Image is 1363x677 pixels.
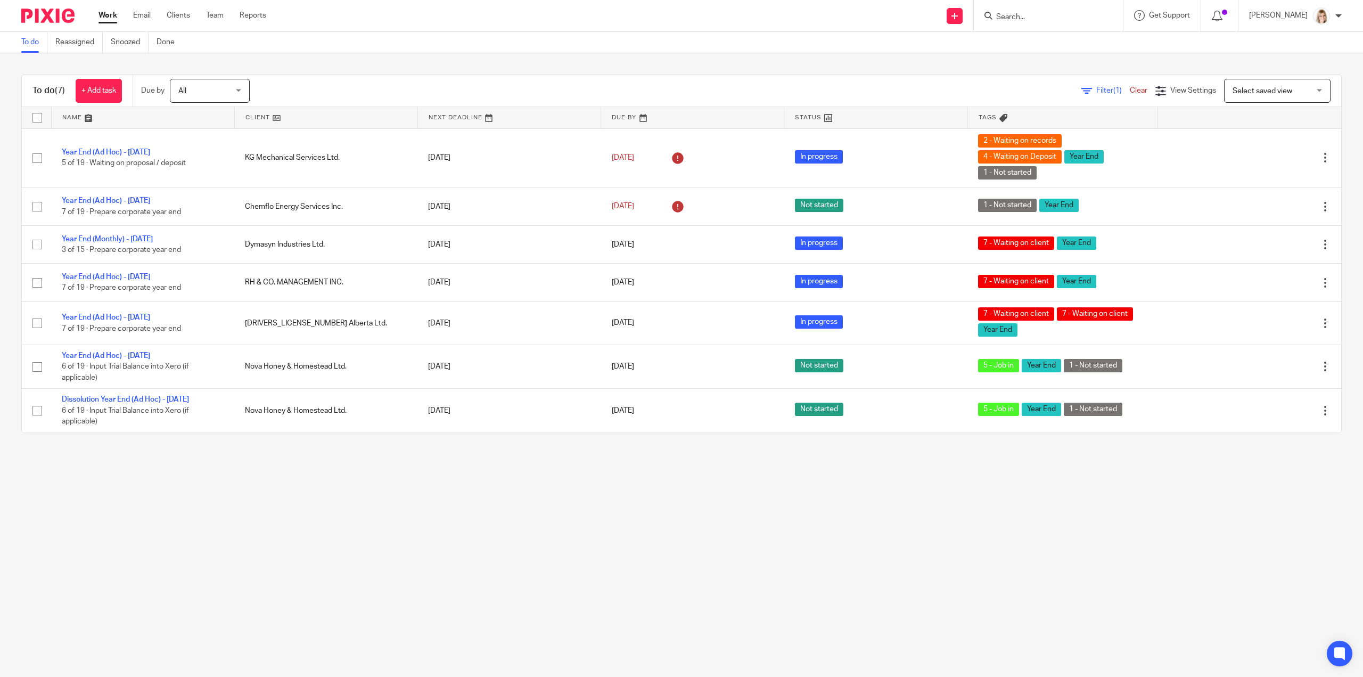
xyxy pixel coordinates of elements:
span: 7 of 19 · Prepare corporate year end [62,208,181,216]
span: Year End [1022,403,1061,416]
span: 7 - Waiting on client [1057,307,1133,321]
td: [DATE] [417,187,601,225]
span: Year End [1022,359,1061,372]
span: 5 - Job in [978,403,1019,416]
span: 7 of 19 · Prepare corporate year end [62,284,181,292]
span: Tags [979,115,997,120]
td: [DATE] [417,225,601,263]
td: [DATE] [417,389,601,433]
td: RH & CO. MANAGEMENT INC. [234,264,417,301]
span: Not started [795,199,843,212]
td: [DATE] [417,301,601,345]
td: [DRIVERS_LICENSE_NUMBER] Alberta Ltd. [234,301,417,345]
span: Year End [978,323,1017,337]
a: + Add task [76,79,122,103]
span: Year End [1057,236,1096,250]
img: Pixie [21,9,75,23]
span: Get Support [1149,12,1190,19]
a: Clients [167,10,190,21]
span: 7 - Waiting on client [978,275,1054,288]
span: 4 - Waiting on Deposit [978,150,1062,164]
span: In progress [795,236,843,250]
span: Year End [1039,199,1079,212]
td: KG Mechanical Services Ltd. [234,128,417,187]
a: Reassigned [55,32,103,53]
span: [DATE] [612,363,634,370]
span: [DATE] [612,320,634,327]
a: Year End (Ad Hoc) - [DATE] [62,273,150,281]
a: Work [98,10,117,21]
span: 7 - Waiting on client [978,236,1054,250]
span: 1 - Not started [1064,359,1122,372]
td: [DATE] [417,264,601,301]
img: Tayler%20Headshot%20Compressed%20Resized%202.jpg [1313,7,1330,25]
a: Email [133,10,151,21]
span: (1) [1113,87,1122,94]
span: 7 of 19 · Prepare corporate year end [62,325,181,332]
p: Due by [141,85,165,96]
span: 1 - Not started [1064,403,1122,416]
a: Year End (Ad Hoc) - [DATE] [62,149,150,156]
span: Select saved view [1233,87,1292,95]
span: 3 of 15 · Prepare corporate year end [62,246,181,254]
a: Team [206,10,224,21]
span: [DATE] [612,241,634,248]
span: (7) [55,86,65,95]
td: [DATE] [417,128,601,187]
span: Year End [1057,275,1096,288]
span: [DATE] [612,203,634,210]
td: Nova Honey & Homestead Ltd. [234,389,417,433]
span: Year End [1064,150,1104,164]
a: Dissolution Year End (Ad Hoc) - [DATE] [62,396,189,403]
span: 1 - Not started [978,166,1037,180]
span: [DATE] [612,407,634,414]
td: Dymasyn Industries Ltd. [234,225,417,263]
a: Clear [1130,87,1147,94]
span: 2 - Waiting on records [978,134,1062,148]
a: Year End (Ad Hoc) - [DATE] [62,314,150,321]
span: 1 - Not started [978,199,1037,212]
a: Year End (Monthly) - [DATE] [62,235,153,243]
span: 6 of 19 · Input Trial Balance into Xero (if applicable) [62,407,189,426]
span: 7 - Waiting on client [978,307,1054,321]
a: To do [21,32,47,53]
p: [PERSON_NAME] [1249,10,1308,21]
a: Done [157,32,183,53]
input: Search [995,13,1091,22]
a: Year End (Ad Hoc) - [DATE] [62,197,150,205]
span: Filter [1096,87,1130,94]
a: Year End (Ad Hoc) - [DATE] [62,352,150,360]
span: In progress [795,150,843,164]
a: Snoozed [111,32,149,53]
span: In progress [795,315,843,329]
a: Reports [240,10,266,21]
td: Nova Honey & Homestead Ltd. [234,345,417,388]
span: [DATE] [612,154,634,161]
span: 6 of 19 · Input Trial Balance into Xero (if applicable) [62,363,189,381]
span: All [178,87,186,95]
td: [DATE] [417,345,601,388]
span: View Settings [1170,87,1216,94]
td: Chemflo Energy Services Inc. [234,187,417,225]
span: In progress [795,275,843,288]
span: 5 of 19 · Waiting on proposal / deposit [62,160,186,167]
span: 5 - Job in [978,359,1019,372]
span: Not started [795,359,843,372]
span: [DATE] [612,279,634,286]
span: Not started [795,403,843,416]
h1: To do [32,85,65,96]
